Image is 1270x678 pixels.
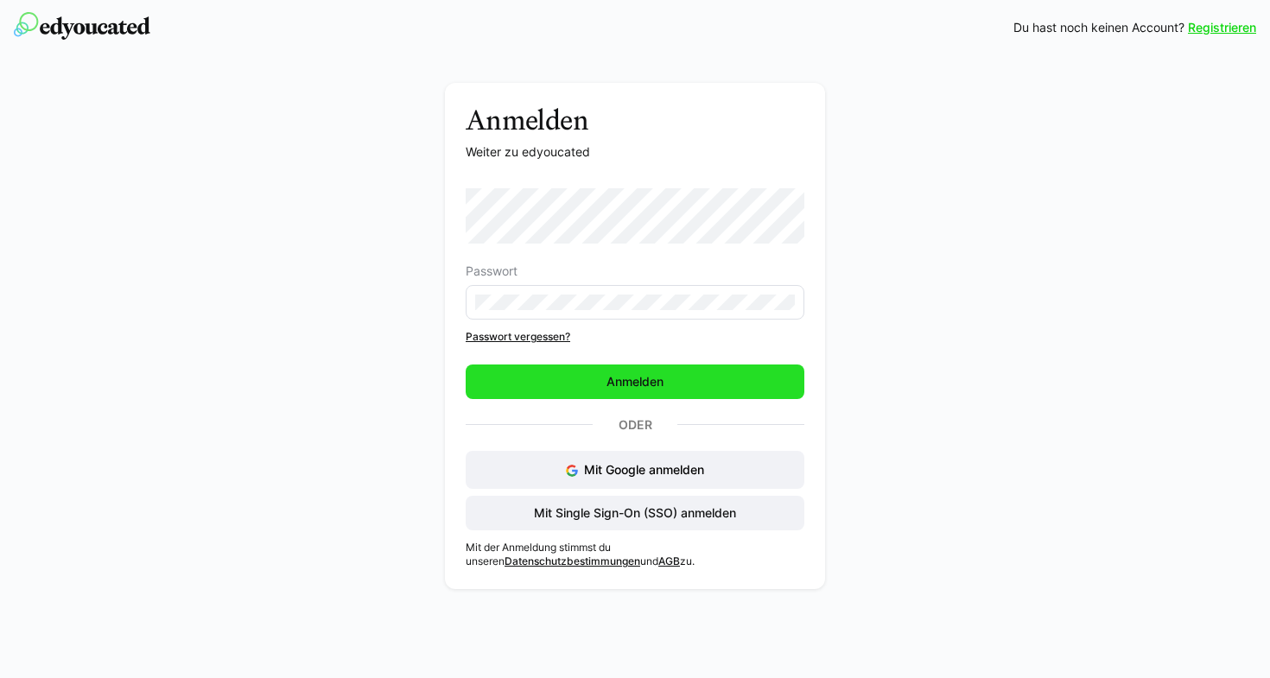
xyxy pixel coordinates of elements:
[466,451,804,489] button: Mit Google anmelden
[466,541,804,568] p: Mit der Anmeldung stimmst du unseren und zu.
[14,12,150,40] img: edyoucated
[1188,19,1256,36] a: Registrieren
[1013,19,1184,36] span: Du hast noch keinen Account?
[466,496,804,530] button: Mit Single Sign-On (SSO) anmelden
[466,104,804,136] h3: Anmelden
[593,413,677,437] p: Oder
[466,264,518,278] span: Passwort
[531,504,739,522] span: Mit Single Sign-On (SSO) anmelden
[658,554,680,567] a: AGB
[466,143,804,161] p: Weiter zu edyoucated
[466,330,804,344] a: Passwort vergessen?
[604,373,666,390] span: Anmelden
[505,554,640,567] a: Datenschutzbestimmungen
[584,462,704,477] span: Mit Google anmelden
[466,364,804,399] button: Anmelden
